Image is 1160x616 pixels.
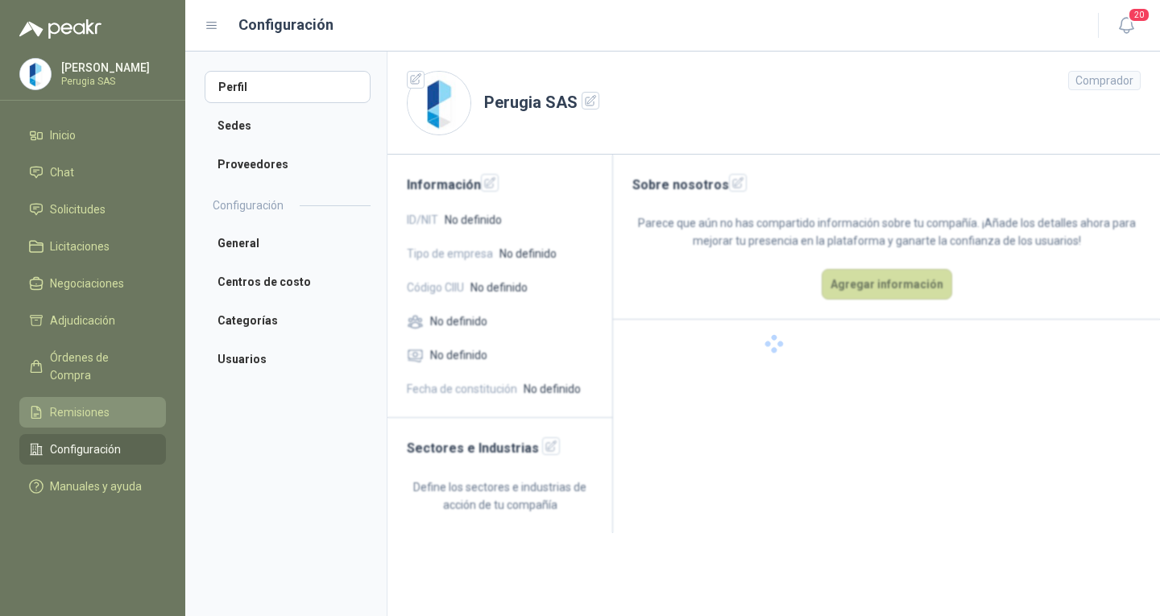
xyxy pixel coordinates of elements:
[19,157,166,188] a: Chat
[50,403,110,421] span: Remisiones
[50,312,115,329] span: Adjudicación
[50,275,124,292] span: Negociaciones
[205,266,371,298] a: Centros de costo
[205,227,371,259] a: General
[19,194,166,225] a: Solicitudes
[19,231,166,262] a: Licitaciones
[50,349,151,384] span: Órdenes de Compra
[50,238,110,255] span: Licitaciones
[238,14,333,36] h1: Configuración
[408,72,470,134] img: Company Logo
[1128,7,1150,23] span: 20
[205,148,371,180] a: Proveedores
[205,110,371,142] a: Sedes
[1112,11,1141,40] button: 20
[19,434,166,465] a: Configuración
[61,62,162,73] p: [PERSON_NAME]
[1068,71,1141,90] div: Comprador
[50,126,76,144] span: Inicio
[50,440,121,458] span: Configuración
[50,201,106,218] span: Solicitudes
[19,397,166,428] a: Remisiones
[50,478,142,495] span: Manuales y ayuda
[20,59,51,89] img: Company Logo
[61,76,162,86] p: Perugia SAS
[19,120,166,151] a: Inicio
[19,471,166,502] a: Manuales y ayuda
[19,305,166,336] a: Adjudicación
[205,304,371,337] a: Categorías
[19,342,166,391] a: Órdenes de Compra
[50,163,74,181] span: Chat
[484,90,599,115] h1: Perugia SAS
[213,196,284,214] h2: Configuración
[205,71,371,103] a: Perfil
[205,343,371,375] a: Usuarios
[19,19,101,39] img: Logo peakr
[19,268,166,299] a: Negociaciones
